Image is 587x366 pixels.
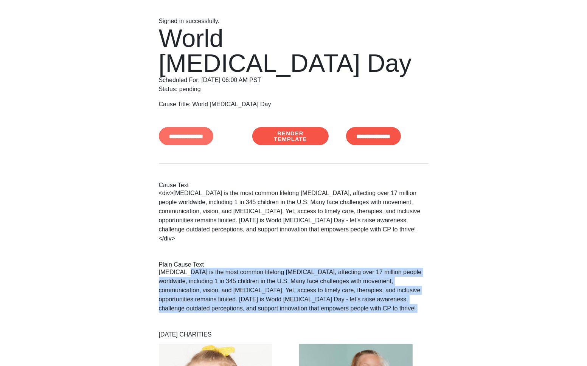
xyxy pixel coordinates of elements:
h1: World [MEDICAL_DATA] Day [159,26,429,76]
a: Render Template [252,127,329,145]
div: Scheduled For: [DATE] 06:00 AM PST Status: pending [159,26,429,94]
div: Cause Title: World [MEDICAL_DATA] Day [159,100,429,109]
h2: Cause Text [159,182,429,189]
h2: Plain Cause Text [159,261,429,268]
p: Signed in successfully. [159,17,429,26]
h2: [DATE] CHARITIES [159,331,429,338]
